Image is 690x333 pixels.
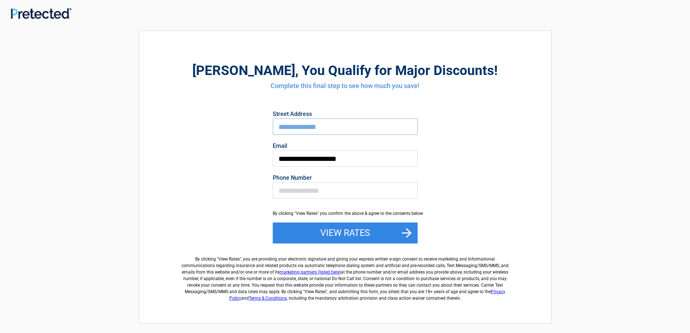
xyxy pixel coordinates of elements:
span: View Rates [218,257,240,262]
button: View Rates [273,222,418,243]
div: By clicking "View Rates" you confirm the above & agree to the consents below [273,210,418,217]
span: [PERSON_NAME] [192,63,295,78]
a: Privacy Policy [229,289,506,301]
h4: Complete this final step to see how much you save! [179,81,511,91]
label: Street Address [273,111,418,117]
label: By clicking " ", you are providing your electronic signature and giving your express written e-si... [179,250,511,301]
a: marketing partners (listed here) [280,270,341,275]
h2: , You Qualify for Major Discounts! [179,62,511,79]
a: Terms & Conditions [249,296,287,301]
label: Phone Number [273,175,418,181]
label: Email [273,143,418,149]
img: Main Logo [11,8,71,19]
